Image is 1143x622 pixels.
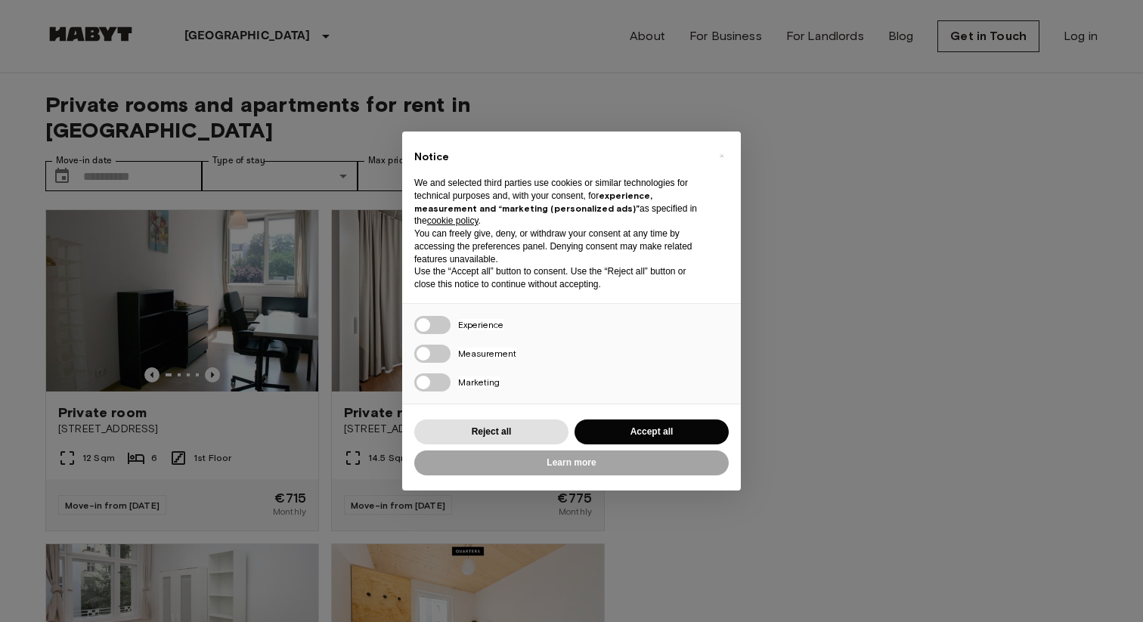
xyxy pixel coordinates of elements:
button: Accept all [575,419,729,444]
h2: Notice [414,150,705,165]
strong: experience, measurement and “marketing (personalized ads)” [414,190,652,214]
a: cookie policy [427,215,479,226]
span: Experience [458,319,503,330]
span: Marketing [458,376,500,388]
p: Use the “Accept all” button to consent. Use the “Reject all” button or close this notice to conti... [414,265,705,291]
span: Measurement [458,348,516,359]
p: We and selected third parties use cookies or similar technologies for technical purposes and, wit... [414,177,705,227]
button: Reject all [414,419,568,444]
p: You can freely give, deny, or withdraw your consent at any time by accessing the preferences pane... [414,227,705,265]
button: Learn more [414,450,729,475]
button: Close this notice [709,144,733,168]
span: × [719,147,724,165]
